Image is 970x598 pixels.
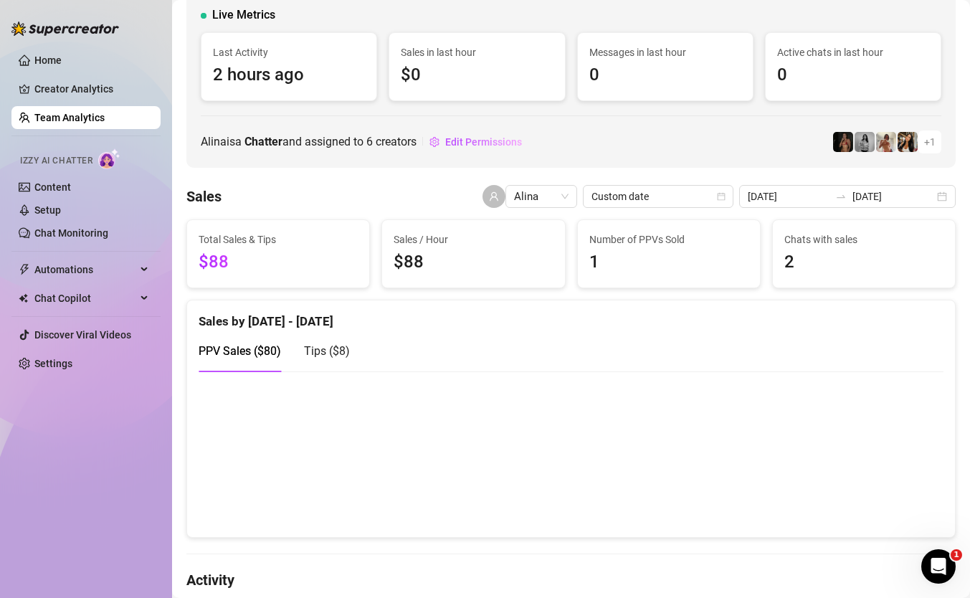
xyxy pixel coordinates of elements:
img: logo-BBDzfeDw.svg [11,22,119,36]
span: $88 [394,249,553,276]
span: 2 hours ago [213,62,365,89]
span: 6 [366,135,373,148]
span: PPV Sales ( $80 ) [199,344,281,358]
span: user [489,191,499,201]
a: Content [34,181,71,193]
a: Setup [34,204,61,216]
span: Izzy AI Chatter [20,154,92,168]
span: setting [429,137,439,147]
img: AdelDahan [898,132,918,152]
input: Start date [748,189,829,204]
span: Edit Permissions [445,136,522,148]
iframe: Intercom live chat [921,549,956,584]
a: Settings [34,358,72,369]
span: Chat Copilot [34,287,136,310]
span: 0 [777,62,929,89]
img: Green [876,132,896,152]
button: Edit Permissions [429,130,523,153]
span: Alina is a and assigned to creators [201,133,417,151]
span: thunderbolt [19,264,30,275]
span: Last Activity [213,44,365,60]
span: 1 [589,249,748,276]
img: Chat Copilot [19,293,28,303]
b: Chatter [244,135,282,148]
a: Discover Viral Videos [34,329,131,341]
span: $0 [401,62,553,89]
span: Sales in last hour [401,44,553,60]
a: Creator Analytics [34,77,149,100]
a: Home [34,54,62,66]
span: Custom date [591,186,725,207]
span: Messages in last hour [589,44,741,60]
h4: Activity [186,570,956,590]
span: Active chats in last hour [777,44,929,60]
span: 0 [589,62,741,89]
img: the_bohema [833,132,853,152]
span: + 1 [924,134,936,150]
input: End date [852,189,934,204]
span: 2 [784,249,943,276]
div: Sales by [DATE] - [DATE] [199,300,943,331]
span: Number of PPVs Sold [589,232,748,247]
span: Live Metrics [212,6,275,24]
span: calendar [717,192,726,201]
img: AI Chatter [98,148,120,169]
a: Team Analytics [34,112,105,123]
span: Sales / Hour [394,232,553,247]
span: Automations [34,258,136,281]
span: 1 [951,549,962,561]
img: A [855,132,875,152]
span: Alina [514,186,569,207]
span: to [835,191,847,202]
span: Chats with sales [784,232,943,247]
span: swap-right [835,191,847,202]
span: Tips ( $8 ) [304,344,350,358]
span: $88 [199,249,358,276]
a: Chat Monitoring [34,227,108,239]
h4: Sales [186,186,222,207]
span: Total Sales & Tips [199,232,358,247]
